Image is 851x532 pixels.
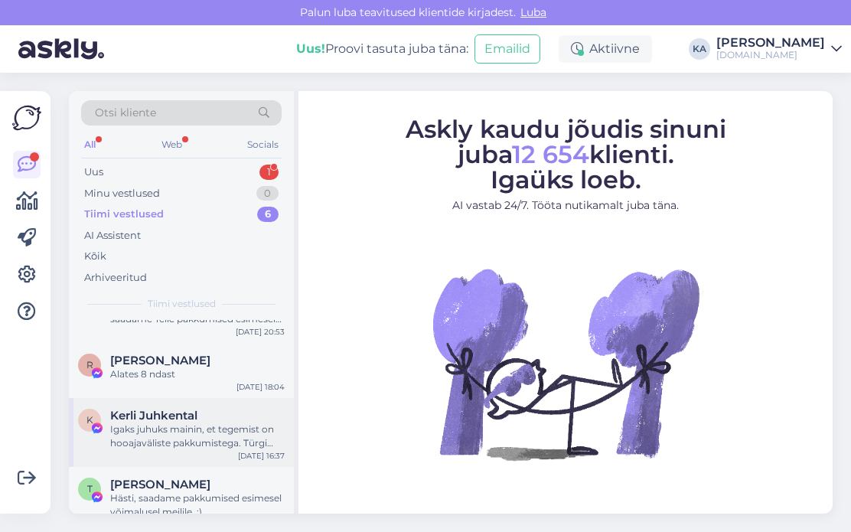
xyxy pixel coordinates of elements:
div: Igaks juhuks mainin, et tegemist on hooajaväliste pakkumistega. Türgi kuurortide ametlik hooaeg o... [110,423,285,450]
div: Alates 8 ndast [110,367,285,381]
span: Luba [516,5,551,19]
div: Arhiveeritud [84,270,147,286]
span: Ruslana Loode [110,354,210,367]
span: K [86,414,93,426]
span: T [87,483,93,494]
a: [PERSON_NAME][DOMAIN_NAME] [716,37,842,61]
div: Tiimi vestlused [84,207,164,222]
span: Askly kaudu jõudis sinuni juba klienti. Igaüks loeb. [406,114,726,194]
button: Emailid [474,34,540,64]
div: AI Assistent [84,228,141,243]
div: 1 [259,165,279,180]
img: Askly Logo [12,103,41,132]
div: Proovi tasuta juba täna: [296,40,468,58]
div: [DATE] 18:04 [236,381,285,393]
span: Tiimi vestlused [148,297,216,311]
div: Aktiivne [559,35,652,63]
span: Kerli Juhkental [110,409,197,423]
div: Minu vestlused [84,186,160,201]
div: [DATE] 16:37 [238,450,285,462]
div: [DOMAIN_NAME] [716,49,825,61]
div: All [81,135,99,155]
div: Hästi, saadame pakkumised esimesel võimalusel meilile. :) [110,491,285,519]
b: Uus! [296,41,325,56]
span: Terje Reedla [110,478,210,491]
div: Uus [84,165,103,180]
img: No Chat active [428,226,703,501]
div: 0 [256,186,279,201]
div: Socials [244,135,282,155]
div: [PERSON_NAME] [716,37,825,49]
div: 6 [257,207,279,222]
span: 12 654 [512,139,589,169]
p: AI vastab 24/7. Tööta nutikamalt juba täna. [312,197,819,214]
div: Kõik [84,249,106,264]
span: Otsi kliente [95,105,156,121]
div: KA [689,38,710,60]
div: Web [158,135,185,155]
div: [DATE] 20:53 [236,326,285,338]
span: R [86,359,93,370]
